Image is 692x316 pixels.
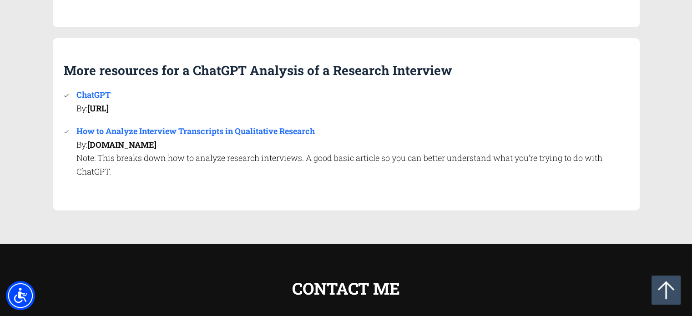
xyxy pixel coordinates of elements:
[76,89,111,100] a: ChatGPT
[87,139,157,150] strong: [DOMAIN_NAME]
[87,103,109,114] strong: [URL]
[292,277,400,299] span: CONTACT ME
[76,125,315,136] a: How to Analyze Interview Transcripts in Qualitative Research
[64,61,629,80] h2: More resources for a ChatGPT Analysis of a Research Interview
[6,281,35,310] div: Accessibility Menu
[652,276,681,305] a: Go to top
[72,125,629,179] li: By: Note: This breaks down how to analyze research interviews. A good basic article so you can be...
[72,88,111,115] li: By:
